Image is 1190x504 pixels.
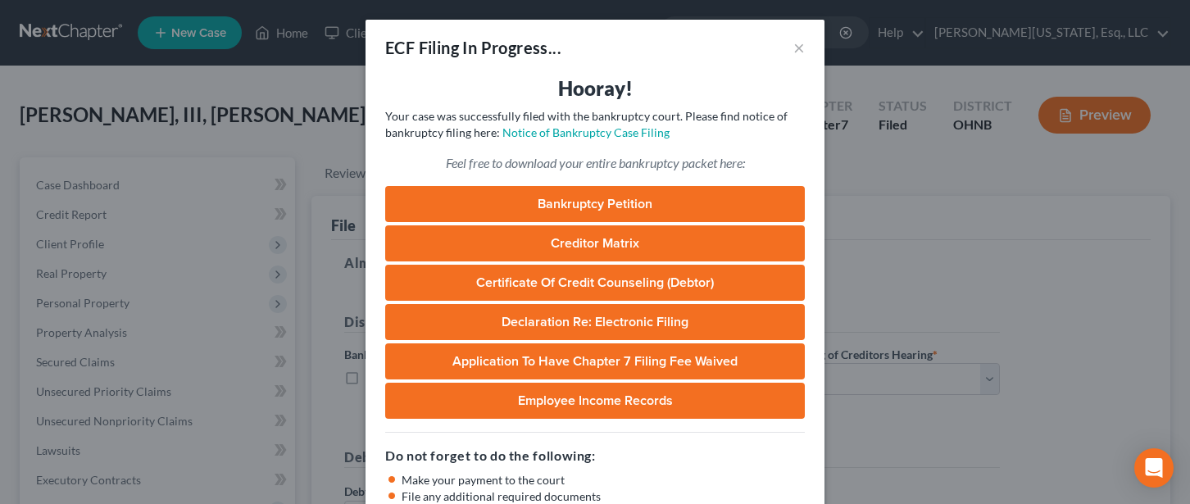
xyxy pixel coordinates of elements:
h5: Do not forget to do the following: [385,446,805,465]
a: Bankruptcy Petition [385,186,805,222]
div: Open Intercom Messenger [1134,448,1174,488]
a: Employee Income Records [385,383,805,419]
div: ECF Filing In Progress... [385,36,561,59]
p: Feel free to download your entire bankruptcy packet here: [385,154,805,173]
a: Declaration Re: Electronic Filing [385,304,805,340]
span: Your case was successfully filed with the bankruptcy court. Please find notice of bankruptcy fili... [385,109,788,139]
h3: Hooray! [385,75,805,102]
a: Notice of Bankruptcy Case Filing [502,125,670,139]
a: Application to Have Chapter 7 Filing Fee Waived [385,343,805,379]
li: Make your payment to the court [402,472,805,488]
button: × [793,38,805,57]
a: Certificate of Credit Counseling (Debtor) [385,265,805,301]
a: Creditor Matrix [385,225,805,261]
